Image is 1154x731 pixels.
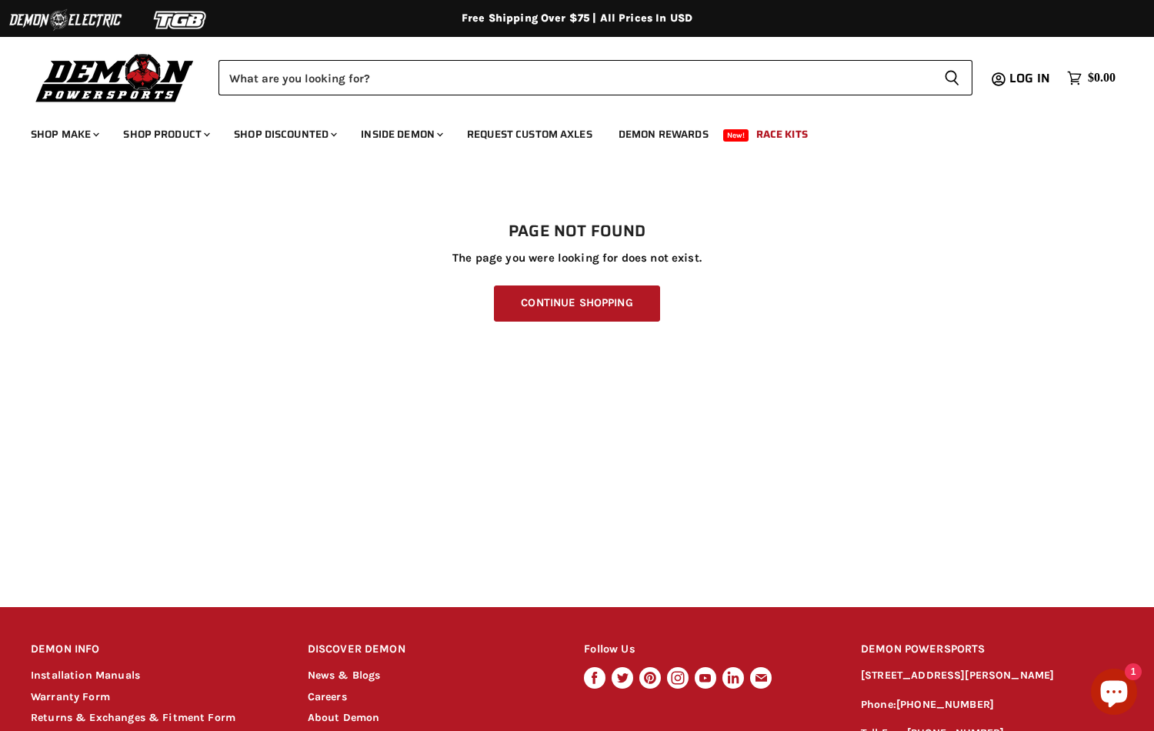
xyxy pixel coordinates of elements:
a: Installation Manuals [31,669,140,682]
a: Request Custom Axles [455,118,604,150]
img: TGB Logo 2 [123,5,238,35]
inbox-online-store-chat: Shopify online store chat [1086,669,1142,719]
h2: DEMON POWERSPORTS [861,632,1123,668]
a: Shop Product [112,118,219,150]
a: News & Blogs [308,669,381,682]
form: Product [218,60,972,95]
span: $0.00 [1088,71,1116,85]
a: [PHONE_NUMBER] [896,698,994,711]
button: Search [932,60,972,95]
img: Demon Electric Logo 2 [8,5,123,35]
span: New! [723,129,749,142]
h2: DISCOVER DEMON [308,632,555,668]
a: Careers [308,690,347,703]
input: Search [218,60,932,95]
img: Demon Powersports [31,50,199,105]
p: Phone: [861,696,1123,714]
a: Demon Rewards [607,118,720,150]
h2: Follow Us [584,632,832,668]
p: The page you were looking for does not exist. [31,252,1123,265]
h1: Page not found [31,222,1123,241]
p: [STREET_ADDRESS][PERSON_NAME] [861,667,1123,685]
a: Inside Demon [349,118,452,150]
h2: DEMON INFO [31,632,278,668]
a: Shop Discounted [222,118,346,150]
a: Returns & Exchanges & Fitment Form [31,711,235,724]
a: Continue Shopping [494,285,659,322]
a: Race Kits [745,118,819,150]
a: Warranty Form [31,690,110,703]
ul: Main menu [19,112,1112,150]
a: $0.00 [1059,67,1123,89]
a: Shop Make [19,118,108,150]
a: Log in [1002,72,1059,85]
a: About Demon [308,711,380,724]
span: Log in [1009,68,1050,88]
